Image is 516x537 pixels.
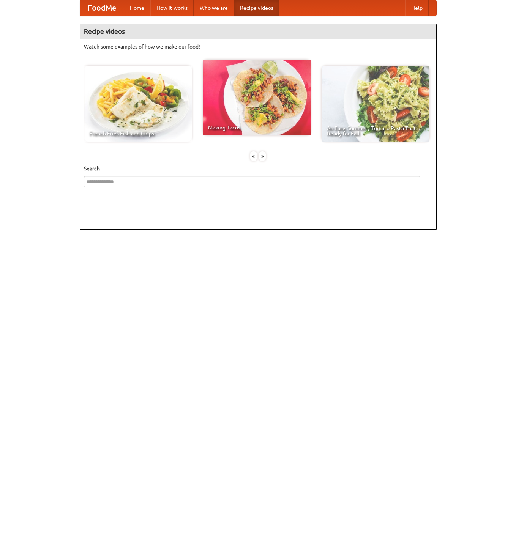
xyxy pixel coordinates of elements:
[194,0,234,16] a: Who we are
[322,66,429,142] a: An Easy, Summery Tomato Pasta That's Ready for Fall
[208,125,305,130] span: Making Tacos
[89,131,186,136] span: French Fries Fish and Chips
[203,60,311,135] a: Making Tacos
[259,151,266,161] div: »
[84,165,432,172] h5: Search
[84,66,192,142] a: French Fries Fish and Chips
[80,24,436,39] h4: Recipe videos
[250,151,257,161] div: «
[84,43,432,50] p: Watch some examples of how we make our food!
[124,0,150,16] a: Home
[150,0,194,16] a: How it works
[234,0,279,16] a: Recipe videos
[327,126,424,136] span: An Easy, Summery Tomato Pasta That's Ready for Fall
[80,0,124,16] a: FoodMe
[405,0,429,16] a: Help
